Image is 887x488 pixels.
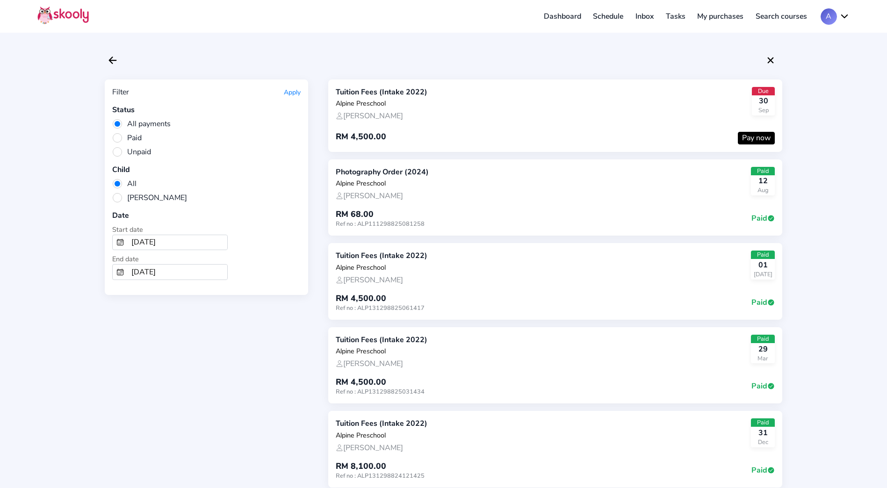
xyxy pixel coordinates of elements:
span: Unpaid [112,147,151,157]
ion-icon: calendar outline [116,238,124,246]
ion-icon: person outline [336,112,343,120]
ion-icon: checkmark circle [767,299,775,306]
ion-icon: person outline [336,360,343,367]
div: Ref no : ALP131298825061417 [336,304,425,312]
div: Sep [752,106,775,115]
div: Alpine Preschool [336,99,427,108]
div: Alpine Preschool [336,346,427,356]
button: Pay now [738,132,775,144]
div: 31 [751,428,775,438]
ion-icon: checkmark circle [767,382,775,390]
div: Child [112,165,301,175]
ion-icon: person outline [336,444,343,452]
div: 12 [751,176,775,186]
div: Ref no : ALP131298825031434 [336,388,425,396]
div: Filter [112,87,129,97]
div: Ref no : ALP111298825081258 [336,220,425,228]
div: Status [112,105,301,115]
div: Date [112,210,301,221]
button: Apply [284,88,301,97]
ion-icon: arrow back outline [107,55,118,66]
div: RM 4,500.00 [336,376,425,388]
div: Alpine Preschool [336,431,427,440]
span: Paid [751,381,775,391]
div: Due [752,87,775,95]
ion-icon: checkmark circle [767,215,775,222]
div: [PERSON_NAME] [336,191,429,201]
input: 20-09-2024 [128,235,227,250]
span: Start date [112,225,143,234]
div: [PERSON_NAME] [336,275,427,285]
div: Ref no : ALP131298824121425 [336,472,425,480]
a: Dashboard [538,9,587,24]
ion-icon: calendar outline [116,268,124,276]
ion-icon: checkmark circle [767,466,775,474]
div: Tuition Fees (Intake 2022) [336,418,427,429]
div: RM 8,100.00 [336,460,425,472]
div: Photography Order (2024) [336,167,429,177]
a: Tasks [660,9,692,24]
ion-icon: person outline [336,192,343,200]
div: Paid [751,167,775,175]
button: calendar outline [113,265,128,280]
div: [PERSON_NAME] [336,443,427,453]
div: Aug [751,186,775,194]
button: arrow back outline [105,52,121,68]
div: Tuition Fees (Intake 2022) [336,251,427,261]
span: Paid [751,465,775,475]
div: Paid [751,418,775,427]
span: Paid [751,213,775,223]
div: [PERSON_NAME] [336,359,427,369]
span: All [112,179,137,189]
div: Tuition Fees (Intake 2022) [336,335,427,345]
div: Mar [751,354,775,363]
div: Alpine Preschool [336,263,427,272]
div: 30 [752,96,775,106]
span: End date [112,254,139,264]
div: RM 68.00 [336,208,425,220]
button: close [763,52,779,68]
span: Paid [112,133,142,143]
button: Achevron down outline [821,8,850,25]
div: RM 4,500.00 [336,131,386,142]
span: [PERSON_NAME] [112,193,187,203]
div: [DATE] [751,270,775,279]
ion-icon: person outline [336,276,343,284]
ion-icon: close [765,55,776,66]
div: 01 [751,260,775,270]
span: All payments [112,119,171,129]
a: Schedule [587,9,630,24]
div: Paid [751,251,775,259]
span: Paid [751,297,775,308]
img: Skooly [37,6,89,24]
a: My purchases [691,9,750,24]
div: Tuition Fees (Intake 2022) [336,87,427,97]
div: RM 4,500.00 [336,293,425,304]
div: [PERSON_NAME] [336,111,427,121]
div: 29 [751,344,775,354]
button: calendar outline [113,235,128,250]
a: Search courses [750,9,813,24]
div: Paid [751,335,775,343]
div: Alpine Preschool [336,179,429,188]
a: Inbox [629,9,660,24]
div: Dec [751,438,775,446]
